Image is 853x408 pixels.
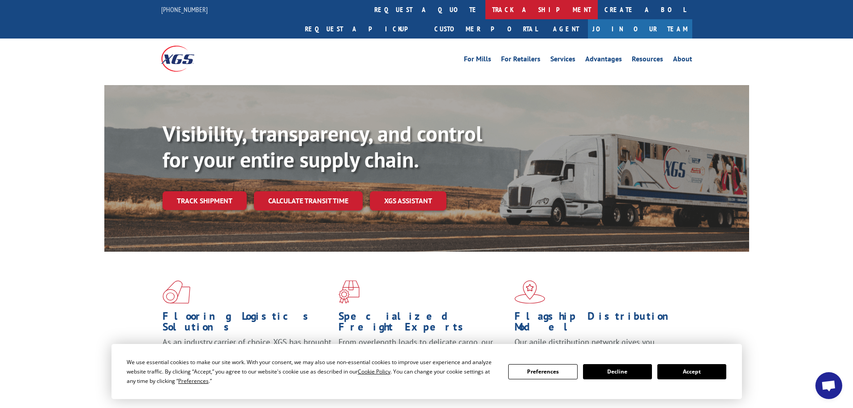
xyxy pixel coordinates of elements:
[178,377,209,385] span: Preferences
[339,311,508,337] h1: Specialized Freight Experts
[657,364,726,379] button: Accept
[632,56,663,65] a: Resources
[163,311,332,337] h1: Flooring Logistics Solutions
[673,56,692,65] a: About
[370,191,446,210] a: XGS ASSISTANT
[254,191,363,210] a: Calculate transit time
[428,19,544,39] a: Customer Portal
[550,56,575,65] a: Services
[163,337,331,369] span: As an industry carrier of choice, XGS has brought innovation and dedication to flooring logistics...
[111,344,742,399] div: Cookie Consent Prompt
[464,56,491,65] a: For Mills
[583,364,652,379] button: Decline
[544,19,588,39] a: Agent
[163,280,190,304] img: xgs-icon-total-supply-chain-intelligence-red
[588,19,692,39] a: Join Our Team
[163,120,482,173] b: Visibility, transparency, and control for your entire supply chain.
[514,280,545,304] img: xgs-icon-flagship-distribution-model-red
[163,191,247,210] a: Track shipment
[127,357,497,386] div: We use essential cookies to make our site work. With your consent, we may also use non-essential ...
[514,311,684,337] h1: Flagship Distribution Model
[514,337,679,358] span: Our agile distribution network gives you nationwide inventory management on demand.
[339,337,508,377] p: From overlength loads to delicate cargo, our experienced staff knows the best way to move your fr...
[161,5,208,14] a: [PHONE_NUMBER]
[358,368,390,375] span: Cookie Policy
[298,19,428,39] a: Request a pickup
[508,364,577,379] button: Preferences
[815,372,842,399] div: Open chat
[585,56,622,65] a: Advantages
[339,280,360,304] img: xgs-icon-focused-on-flooring-red
[501,56,540,65] a: For Retailers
